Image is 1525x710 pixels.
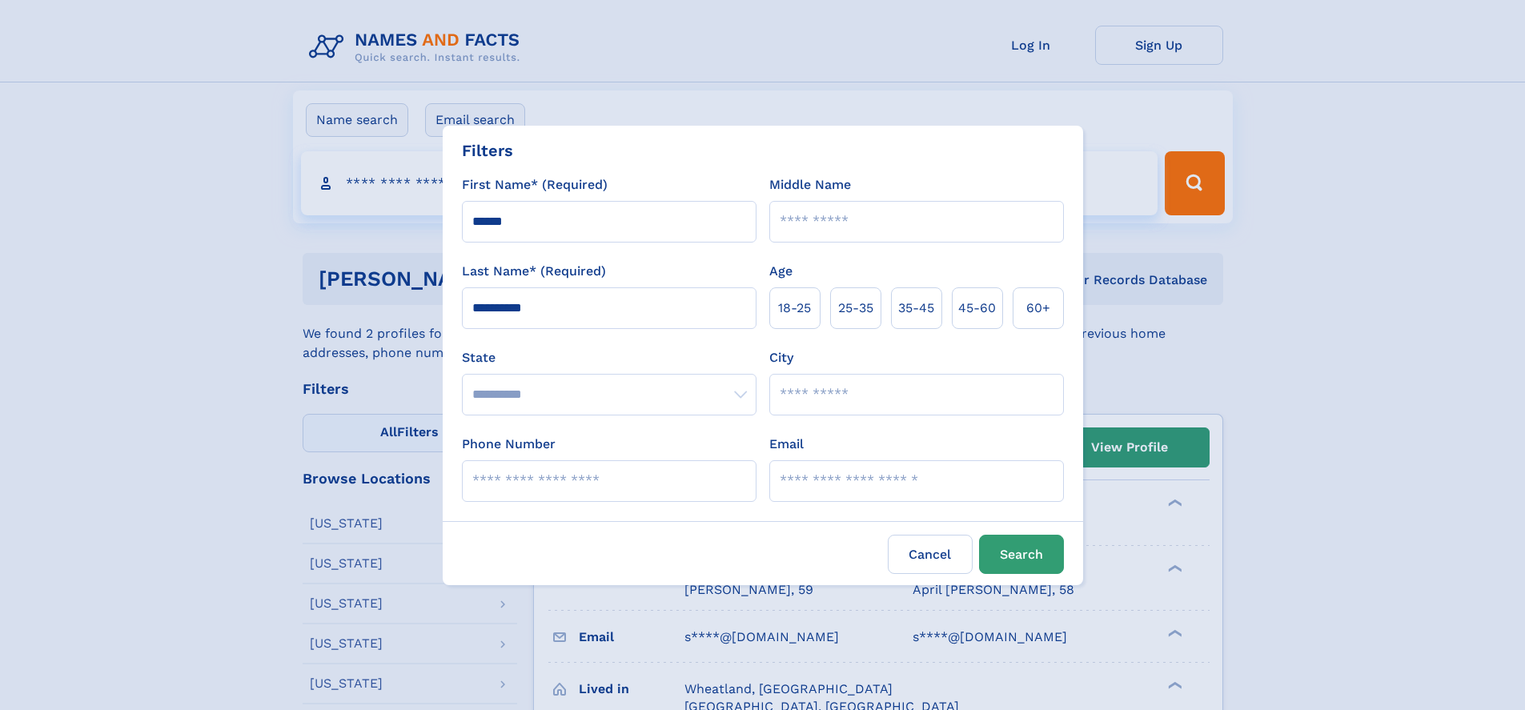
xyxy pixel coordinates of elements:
[979,535,1064,574] button: Search
[838,299,873,318] span: 25‑35
[462,138,513,162] div: Filters
[462,262,606,281] label: Last Name* (Required)
[1026,299,1050,318] span: 60+
[769,262,793,281] label: Age
[958,299,996,318] span: 45‑60
[462,348,756,367] label: State
[778,299,811,318] span: 18‑25
[769,435,804,454] label: Email
[898,299,934,318] span: 35‑45
[462,175,608,195] label: First Name* (Required)
[462,435,556,454] label: Phone Number
[888,535,973,574] label: Cancel
[769,175,851,195] label: Middle Name
[769,348,793,367] label: City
